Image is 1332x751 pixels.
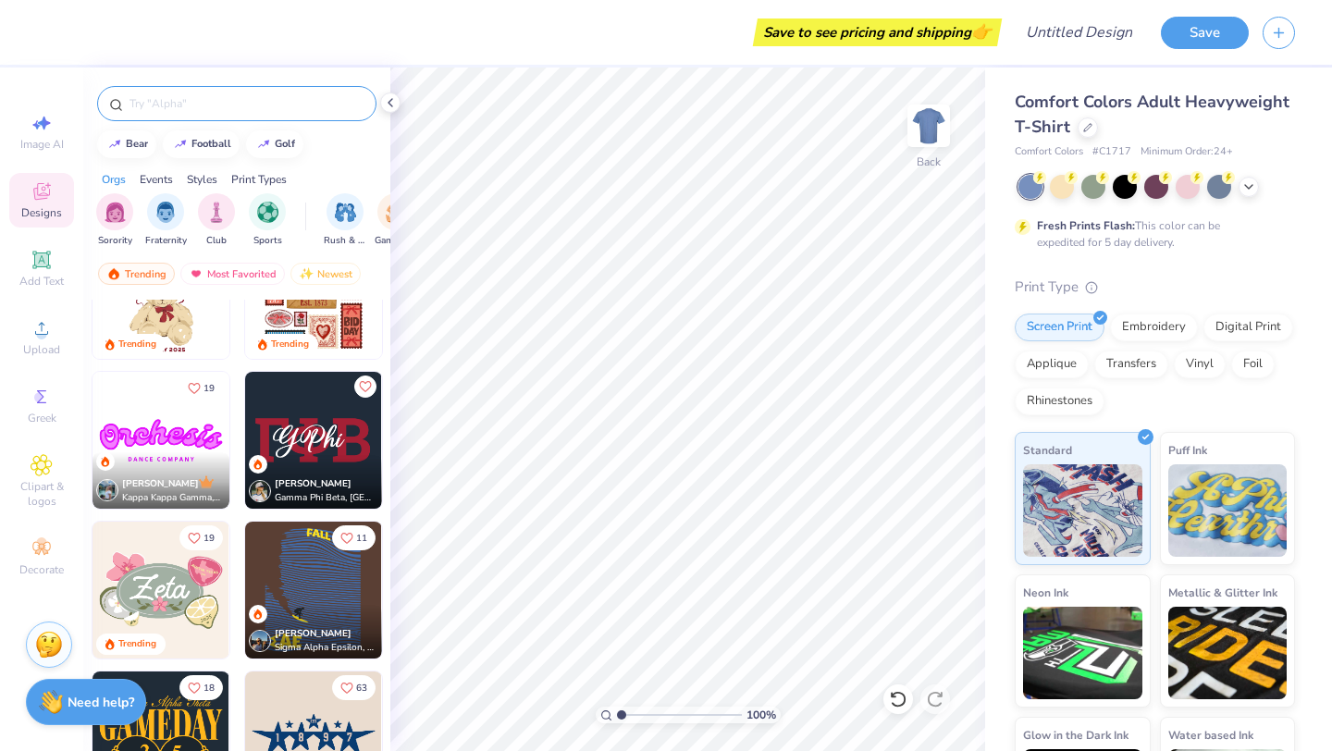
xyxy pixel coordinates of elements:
[1168,725,1253,745] span: Water based Ink
[249,480,271,502] img: Avatar
[23,342,60,357] span: Upload
[145,193,187,248] button: filter button
[9,479,74,509] span: Clipart & logos
[155,202,176,223] img: Fraternity Image
[228,522,365,659] img: d6d5c6c6-9b9a-4053-be8a-bdf4bacb006d
[1168,583,1277,602] span: Metallic & Glitter Ink
[375,193,417,248] button: filter button
[180,263,285,285] div: Most Favorited
[1094,351,1168,378] div: Transfers
[106,267,121,280] img: trending.gif
[1015,277,1295,298] div: Print Type
[92,372,229,509] img: e5c25cba-9be7-456f-8dc7-97e2284da968
[1231,351,1275,378] div: Foil
[19,274,64,289] span: Add Text
[356,683,367,693] span: 63
[386,202,407,223] img: Game Day Image
[1203,314,1293,341] div: Digital Print
[375,193,417,248] div: filter for Game Day
[96,479,118,501] img: Avatar
[206,202,227,223] img: Club Image
[271,338,309,351] div: Trending
[381,522,518,659] img: e80e0d46-facb-4838-8ac4-3c02307459bf
[199,474,214,489] img: topCreatorCrown.gif
[246,130,303,158] button: golf
[102,171,126,188] div: Orgs
[1168,607,1288,699] img: Metallic & Glitter Ink
[335,202,356,223] img: Rush & Bid Image
[290,263,361,285] div: Newest
[20,137,64,152] span: Image AI
[1023,440,1072,460] span: Standard
[206,234,227,248] span: Club
[19,562,64,577] span: Decorate
[228,372,365,509] img: 190a3832-2857-43c9-9a52-6d493f4406b1
[1015,314,1104,341] div: Screen Print
[917,154,941,170] div: Back
[145,193,187,248] div: filter for Fraternity
[356,534,367,543] span: 11
[145,234,187,248] span: Fraternity
[275,627,351,640] span: [PERSON_NAME]
[118,338,156,351] div: Trending
[746,707,776,723] span: 100 %
[118,637,156,651] div: Trending
[245,522,382,659] img: 6f13d645-296f-4a94-a436-5a80ee781e6c
[179,375,223,400] button: Like
[275,139,295,149] div: golf
[203,384,215,393] span: 19
[249,193,286,248] div: filter for Sports
[198,193,235,248] button: filter button
[1168,440,1207,460] span: Puff Ink
[231,171,287,188] div: Print Types
[203,534,215,543] span: 19
[275,477,351,490] span: [PERSON_NAME]
[324,193,366,248] button: filter button
[163,130,240,158] button: football
[128,94,364,113] input: Try "Alpha"
[179,525,223,550] button: Like
[1037,218,1135,233] strong: Fresh Prints Flash:
[1015,388,1104,415] div: Rhinestones
[1015,144,1083,160] span: Comfort Colors
[245,372,382,509] img: 10ef5382-3d24-445d-879c-d7fce23abcd1
[187,171,217,188] div: Styles
[122,491,222,505] span: Kappa Kappa Gamma, [GEOGRAPHIC_DATA][US_STATE]
[354,375,376,398] button: Like
[257,202,278,223] img: Sports Image
[96,193,133,248] div: filter for Sorority
[1168,464,1288,557] img: Puff Ink
[68,694,134,711] strong: Need help?
[92,522,229,659] img: 010ceb09-c6fc-40d9-b71e-e3f087f73ee6
[275,491,375,505] span: Gamma Phi Beta, [GEOGRAPHIC_DATA][US_STATE]
[1037,217,1264,251] div: This color can be expedited for 5 day delivery.
[189,267,203,280] img: most_fav.gif
[381,372,518,509] img: ed8a0703-4068-44e4-bde4-f5b3955f9986
[332,675,376,700] button: Like
[1023,583,1068,602] span: Neon Ink
[98,263,175,285] div: Trending
[198,193,235,248] div: filter for Club
[256,139,271,150] img: trend_line.gif
[179,675,223,700] button: Like
[1023,464,1142,557] img: Standard
[1092,144,1131,160] span: # C1717
[1023,725,1128,745] span: Glow in the Dark Ink
[105,202,126,223] img: Sorority Image
[1015,351,1089,378] div: Applique
[203,683,215,693] span: 18
[28,411,56,425] span: Greek
[191,139,231,149] div: football
[332,525,376,550] button: Like
[107,139,122,150] img: trend_line.gif
[971,20,992,43] span: 👉
[97,130,156,158] button: bear
[249,193,286,248] button: filter button
[1141,144,1233,160] span: Minimum Order: 24 +
[299,267,314,280] img: Newest.gif
[1161,17,1249,49] button: Save
[1110,314,1198,341] div: Embroidery
[253,234,282,248] span: Sports
[126,139,148,149] div: bear
[1023,607,1142,699] img: Neon Ink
